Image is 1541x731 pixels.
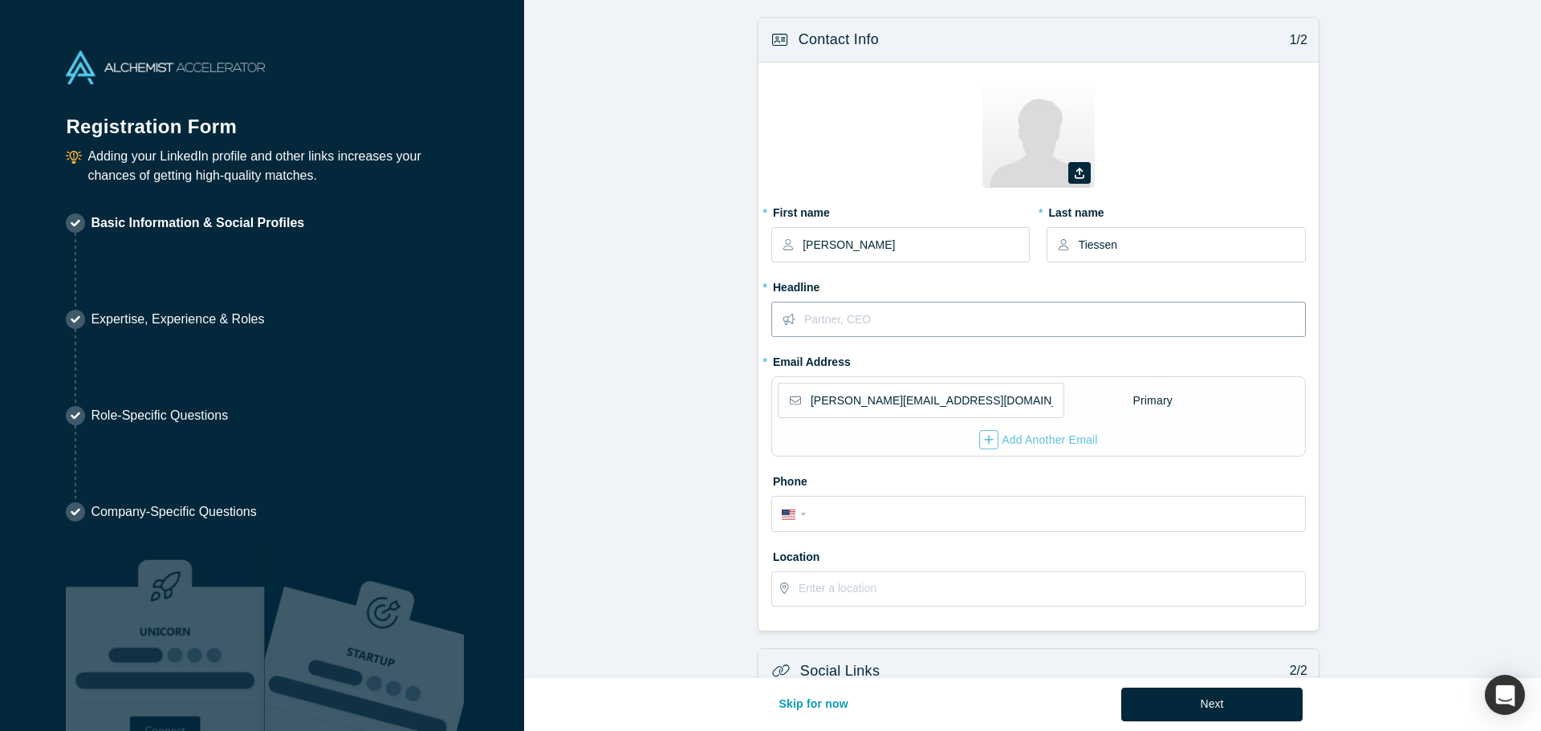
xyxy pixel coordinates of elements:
button: Add Another Email [978,429,1099,450]
div: Add Another Email [979,430,1098,449]
h3: Contact Info [799,29,879,51]
p: Role-Specific Questions [91,406,228,425]
label: Location [771,543,1306,566]
img: Profile user default [982,75,1095,188]
label: Email Address [771,348,851,371]
label: Phone [771,468,1306,490]
h1: Registration Form [66,95,457,141]
label: Last name [1047,199,1305,221]
button: Next [1121,688,1303,721]
label: Headline [771,274,1306,296]
p: Company-Specific Questions [91,502,256,522]
input: Enter a location [799,572,1304,606]
input: Partner, CEO [804,303,1304,336]
p: 1/2 [1281,30,1307,50]
label: First name [771,199,1030,221]
p: Adding your LinkedIn profile and other links increases your chances of getting high-quality matches. [87,147,457,185]
img: Alchemist Accelerator Logo [66,51,265,84]
h3: Social Links [800,660,880,682]
p: Basic Information & Social Profiles [91,213,304,233]
p: 2/2 [1281,661,1307,680]
button: Skip for now [762,688,865,721]
div: Primary [1132,387,1173,415]
p: Expertise, Experience & Roles [91,310,264,329]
